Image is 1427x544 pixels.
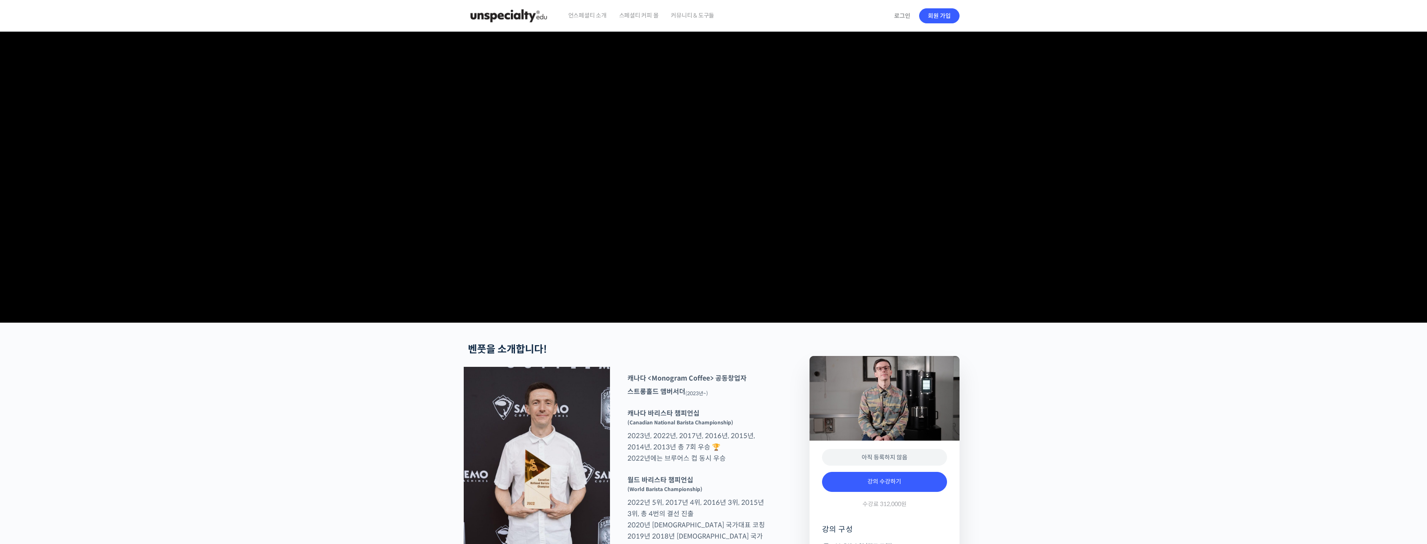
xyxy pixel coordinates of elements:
sup: (World Barista Championship) [627,486,702,492]
strong: 스트롱홀드 앰버서더 [627,387,685,396]
a: 회원 가입 [919,8,960,23]
strong: 캐나다 <Monogram Coffee> 공동창업자 [627,374,747,383]
strong: 캐나다 바리스타 챔피언십 [627,409,700,418]
h4: 강의 구성 [822,524,947,541]
a: 강의 수강하기 [822,472,947,492]
h2: 벤풋을 소개합니다! [468,343,765,356]
span: 수강료 312,000원 [862,500,907,508]
div: 아직 등록하지 않음 [822,449,947,466]
sub: (2023년~) [685,390,708,396]
strong: 월드 바리스타 챔피언십 [627,476,693,484]
a: 로그인 [889,6,915,25]
sup: (Canadian National Barista Championship) [627,419,733,426]
p: 2023년, 2022년, 2017년, 2016년, 2015년, 2014년, 2013년 총 7회 우승 🏆 2022년에는 브루어스 컵 동시 우승 [623,408,770,464]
